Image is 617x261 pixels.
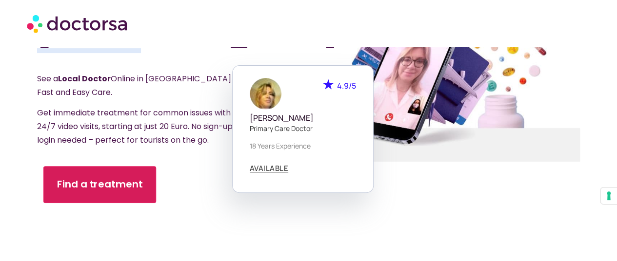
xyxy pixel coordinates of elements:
button: Your consent preferences for tracking technologies [600,187,617,204]
span: AVAILABLE [250,165,289,172]
p: Primary care doctor [250,123,356,133]
a: Find a treatment [43,166,156,203]
h5: [PERSON_NAME] [250,113,356,123]
p: 18 years experience [250,141,356,151]
a: AVAILABLE [250,165,289,172]
span: 4.9/5 [337,80,356,91]
span: Get immediate treatment for common issues with 24/7 video visits, starting at just 20 Euro. No si... [37,107,243,146]
strong: Local Doctor [58,73,111,84]
span: See a Online in [GEOGRAPHIC_DATA] – Fast and Easy Care. [37,73,238,98]
span: Find a treatment [57,177,143,191]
